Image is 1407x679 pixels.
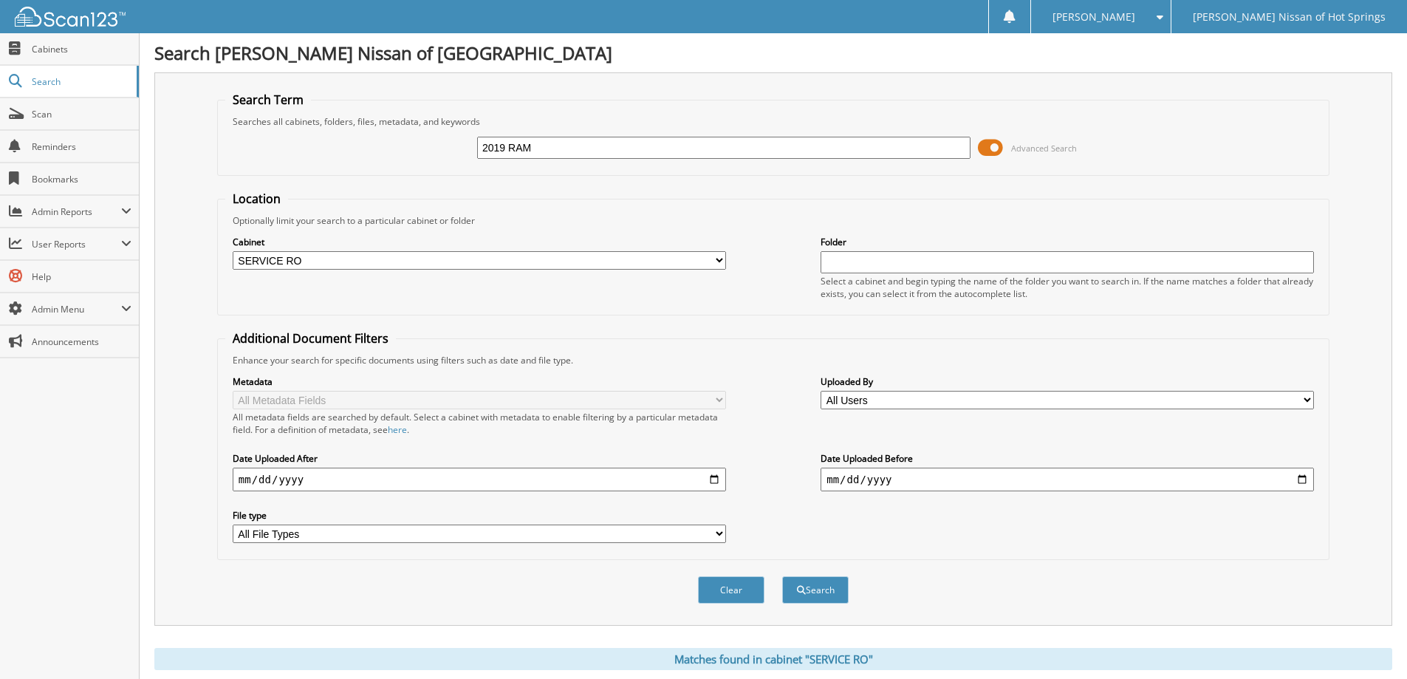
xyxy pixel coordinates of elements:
span: [PERSON_NAME] Nissan of Hot Springs [1193,13,1386,21]
span: Help [32,270,131,283]
label: Date Uploaded Before [821,452,1314,465]
div: All metadata fields are searched by default. Select a cabinet with metadata to enable filtering b... [233,411,726,436]
label: Folder [821,236,1314,248]
input: end [821,468,1314,491]
span: [PERSON_NAME] [1052,13,1135,21]
input: start [233,468,726,491]
span: Reminders [32,140,131,153]
span: Admin Menu [32,303,121,315]
div: Select a cabinet and begin typing the name of the folder you want to search in. If the name match... [821,275,1314,300]
img: scan123-logo-white.svg [15,7,126,27]
span: User Reports [32,238,121,250]
label: File type [233,509,726,522]
span: Search [32,75,129,88]
span: Cabinets [32,43,131,55]
div: Enhance your search for specific documents using filters such as date and file type. [225,354,1321,366]
label: Uploaded By [821,375,1314,388]
div: Searches all cabinets, folders, files, metadata, and keywords [225,115,1321,128]
button: Clear [698,576,764,604]
button: Search [782,576,849,604]
span: Announcements [32,335,131,348]
legend: Search Term [225,92,311,108]
label: Date Uploaded After [233,452,726,465]
div: Matches found in cabinet "SERVICE RO" [154,648,1392,670]
span: Scan [32,108,131,120]
span: Bookmarks [32,173,131,185]
legend: Additional Document Filters [225,330,396,347]
label: Cabinet [233,236,726,248]
div: Optionally limit your search to a particular cabinet or folder [225,214,1321,227]
a: here [388,423,407,436]
span: Admin Reports [32,205,121,218]
legend: Location [225,191,288,207]
h1: Search [PERSON_NAME] Nissan of [GEOGRAPHIC_DATA] [154,41,1392,65]
label: Metadata [233,375,726,388]
span: Advanced Search [1011,143,1077,154]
